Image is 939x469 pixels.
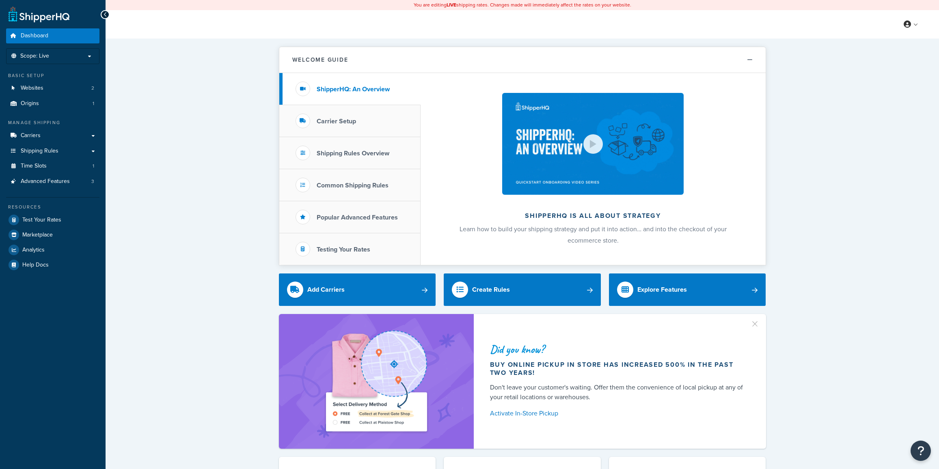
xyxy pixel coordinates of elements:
span: Shipping Rules [21,148,58,155]
img: ShipperHQ is all about strategy [502,93,683,195]
span: Time Slots [21,163,47,170]
a: Test Your Rates [6,213,99,227]
span: Help Docs [22,262,49,269]
a: Explore Features [609,273,766,306]
span: 3 [91,178,94,185]
a: Websites2 [6,81,99,96]
span: Carriers [21,132,41,139]
a: Analytics [6,243,99,257]
a: Help Docs [6,258,99,272]
div: Buy online pickup in store has increased 500% in the past two years! [490,361,747,377]
li: Advanced Features [6,174,99,189]
a: Time Slots1 [6,159,99,174]
h3: Shipping Rules Overview [317,150,389,157]
span: Dashboard [21,32,48,39]
button: Welcome Guide [279,47,766,73]
b: LIVE [447,1,456,9]
h3: Popular Advanced Features [317,214,398,221]
span: Analytics [22,247,45,254]
h3: Testing Your Rates [317,246,370,253]
span: Origins [21,100,39,107]
li: Websites [6,81,99,96]
span: Marketplace [22,232,53,239]
span: Advanced Features [21,178,70,185]
a: Carriers [6,128,99,143]
a: Shipping Rules [6,144,99,159]
h3: Carrier Setup [317,118,356,125]
span: 1 [93,163,94,170]
div: Resources [6,204,99,211]
a: Add Carriers [279,273,436,306]
a: Marketplace [6,228,99,242]
a: Create Rules [444,273,601,306]
div: Don't leave your customer's waiting. Offer them the convenience of local pickup at any of your re... [490,383,747,402]
div: Create Rules [472,284,510,295]
div: Manage Shipping [6,119,99,126]
li: Origins [6,96,99,111]
h2: ShipperHQ is all about strategy [442,212,744,219]
span: Learn how to build your shipping strategy and put it into action… and into the checkout of your e... [460,224,727,245]
div: Basic Setup [6,72,99,79]
span: Test Your Rates [22,217,61,224]
span: Scope: Live [20,53,49,60]
span: 1 [93,100,94,107]
a: Origins1 [6,96,99,111]
a: Advanced Features3 [6,174,99,189]
h2: Welcome Guide [292,57,348,63]
div: Add Carriers [307,284,345,295]
h3: Common Shipping Rules [317,182,389,189]
li: Time Slots [6,159,99,174]
div: Explore Features [637,284,687,295]
span: 2 [91,85,94,92]
span: Websites [21,85,43,92]
a: Dashboard [6,28,99,43]
div: Did you know? [490,344,747,355]
img: ad-shirt-map-b0359fc47e01cab431d101c4b569394f6a03f54285957d908178d52f29eb9668.png [303,326,450,437]
button: Open Resource Center [911,441,931,461]
a: Activate In-Store Pickup [490,408,747,419]
h3: ShipperHQ: An Overview [317,86,390,93]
